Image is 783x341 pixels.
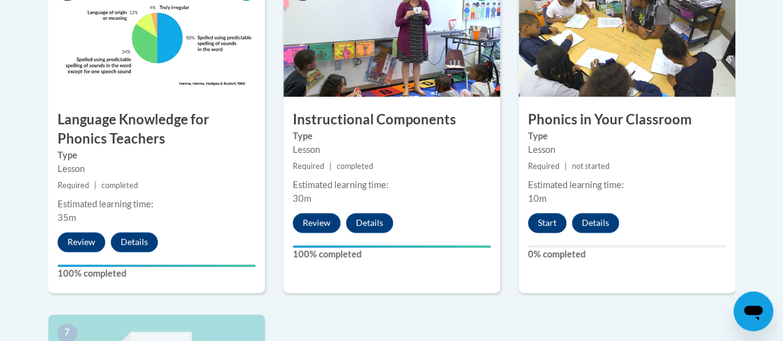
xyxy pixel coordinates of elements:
[293,178,491,192] div: Estimated learning time:
[293,245,491,248] div: Your progress
[572,162,610,171] span: not started
[565,162,567,171] span: |
[329,162,332,171] span: |
[102,181,138,190] span: completed
[283,110,500,129] h3: Instructional Components
[58,264,256,267] div: Your progress
[94,181,97,190] span: |
[528,178,726,192] div: Estimated learning time:
[58,197,256,211] div: Estimated learning time:
[58,267,256,280] label: 100% completed
[48,110,265,149] h3: Language Knowledge for Phonics Teachers
[58,162,256,176] div: Lesson
[733,291,773,331] iframe: Button to launch messaging window
[528,193,547,204] span: 10m
[293,248,491,261] label: 100% completed
[528,248,726,261] label: 0% completed
[528,213,566,233] button: Start
[293,129,491,143] label: Type
[58,149,256,162] label: Type
[528,162,560,171] span: Required
[346,213,393,233] button: Details
[572,213,619,233] button: Details
[111,232,158,252] button: Details
[519,110,735,129] h3: Phonics in Your Classroom
[528,129,726,143] label: Type
[293,213,340,233] button: Review
[58,212,76,223] span: 35m
[293,193,311,204] span: 30m
[293,162,324,171] span: Required
[337,162,373,171] span: completed
[528,143,726,157] div: Lesson
[293,143,491,157] div: Lesson
[58,232,105,252] button: Review
[58,181,89,190] span: Required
